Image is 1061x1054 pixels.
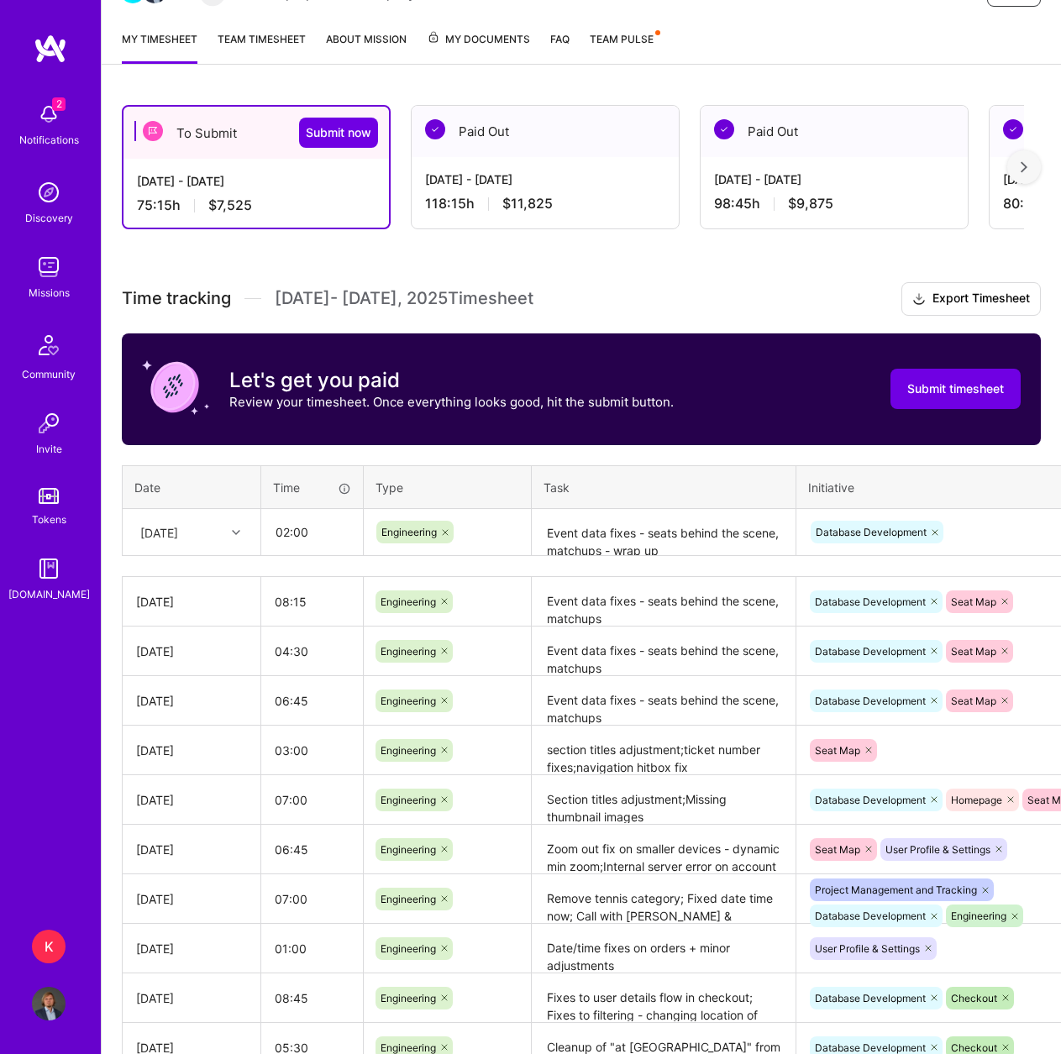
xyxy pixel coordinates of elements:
[951,645,996,658] span: Seat Map
[550,30,570,64] a: FAQ
[123,107,389,159] div: To Submit
[1003,119,1023,139] img: Paid Out
[912,291,926,308] i: icon Download
[261,877,363,921] input: HH:MM
[951,1041,997,1054] span: Checkout
[136,890,247,908] div: [DATE]
[381,893,436,905] span: Engineering
[275,288,533,309] span: [DATE] - [DATE] , 2025 Timesheet
[381,595,436,608] span: Engineering
[261,679,363,723] input: HH:MM
[815,744,860,757] span: Seat Map
[701,106,968,157] div: Paid Out
[32,406,66,440] img: Invite
[208,197,252,214] span: $7,525
[32,930,66,963] div: K
[533,727,794,773] textarea: section titles adjustment;ticket number fixes;navigation hitbox fix
[815,884,977,896] span: Project Management and Tracking
[140,523,178,541] div: [DATE]
[381,744,436,757] span: Engineering
[427,30,530,64] a: My Documents
[218,30,306,64] a: Team timesheet
[273,479,351,496] div: Time
[412,106,679,157] div: Paid Out
[951,595,996,608] span: Seat Map
[381,992,436,1004] span: Engineering
[590,33,654,45] span: Team Pulse
[261,629,363,674] input: HH:MM
[122,30,197,64] a: My timesheet
[901,282,1041,316] button: Export Timesheet
[262,510,362,554] input: HH:MM
[261,778,363,822] input: HH:MM
[425,195,665,212] div: 118:15 h
[261,728,363,773] input: HH:MM
[32,511,66,528] div: Tokens
[815,1041,926,1054] span: Database Development
[381,526,437,538] span: Engineering
[122,288,231,309] span: Time tracking
[34,34,67,64] img: logo
[714,119,734,139] img: Paid Out
[19,131,79,149] div: Notifications
[907,380,1004,397] span: Submit timesheet
[326,30,407,64] a: About Mission
[136,742,247,759] div: [DATE]
[136,692,247,710] div: [DATE]
[381,843,436,856] span: Engineering
[590,30,659,64] a: Team Pulse
[32,250,66,284] img: teamwork
[32,987,66,1020] img: User Avatar
[32,552,66,585] img: guide book
[815,910,926,922] span: Database Development
[714,195,954,212] div: 98:45 h
[299,118,378,148] button: Submit now
[381,1041,436,1054] span: Engineering
[714,170,954,188] div: [DATE] - [DATE]
[815,645,926,658] span: Database Development
[142,354,209,421] img: coin
[533,777,794,823] textarea: Section titles adjustment;Missing thumbnail images
[381,645,436,658] span: Engineering
[136,593,247,611] div: [DATE]
[261,926,363,971] input: HH:MM
[533,876,794,922] textarea: Remove tennis category; Fixed date time now; Call with [PERSON_NAME] & [PERSON_NAME]
[229,368,674,393] h3: Let's get you paid
[815,595,926,608] span: Database Development
[36,440,62,458] div: Invite
[123,465,261,509] th: Date
[381,794,436,806] span: Engineering
[261,579,363,624] input: HH:MM
[1021,161,1027,173] img: right
[137,197,376,214] div: 75:15 h
[32,97,66,131] img: bell
[951,695,996,707] span: Seat Map
[136,841,247,858] div: [DATE]
[25,209,73,227] div: Discovery
[502,195,553,212] span: $11,825
[425,119,445,139] img: Paid Out
[890,369,1021,409] button: Submit timesheet
[261,976,363,1020] input: HH:MM
[533,511,794,555] textarea: Event data fixes - seats behind the scene, matchups - wrap up
[533,678,794,724] textarea: Event data fixes - seats behind the scene, matchups
[788,195,833,212] span: $9,875
[22,365,76,383] div: Community
[533,579,794,625] textarea: Event data fixes - seats behind the scene, matchups
[815,843,860,856] span: Seat Map
[28,987,70,1020] a: User Avatar
[261,827,363,872] input: HH:MM
[951,992,997,1004] span: Checkout
[232,528,240,537] i: icon Chevron
[136,940,247,957] div: [DATE]
[137,172,376,190] div: [DATE] - [DATE]
[39,488,59,504] img: tokens
[533,826,794,873] textarea: Zoom out fix on smaller devices - dynamic min zoom;Internal server error on account creation;Wrap...
[229,393,674,411] p: Review your timesheet. Once everything looks good, hit the submit button.
[951,910,1006,922] span: Engineering
[815,992,926,1004] span: Database Development
[306,124,371,141] span: Submit now
[364,465,532,509] th: Type
[533,926,794,972] textarea: Date/time fixes on orders + minor adjustments
[885,843,990,856] span: User Profile & Settings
